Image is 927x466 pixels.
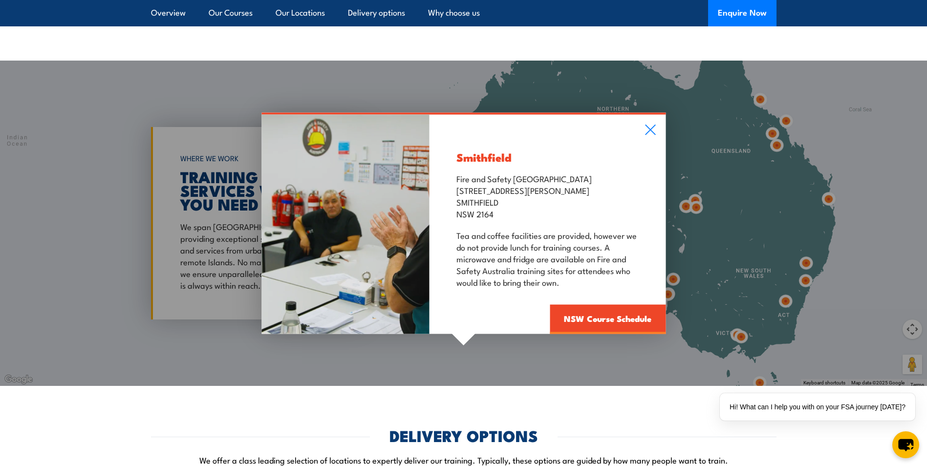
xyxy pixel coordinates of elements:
div: Hi! What can I help you with on your FSA journey [DATE]? [720,393,915,421]
h2: DELIVERY OPTIONS [389,428,538,442]
p: Fire and Safety [GEOGRAPHIC_DATA] [STREET_ADDRESS][PERSON_NAME] SMITHFIELD NSW 2164 [456,172,639,219]
h3: Smithfield [456,151,639,163]
img: Fire Extinguisher Classroom Training [261,115,430,334]
button: chat-button [892,431,919,458]
p: Tea and coffee facilities are provided, however we do not provide lunch for training courses. A m... [456,229,639,288]
a: NSW Course Schedule [550,305,666,334]
p: We offer a class leading selection of locations to expertly deliver our training. Typically, thes... [151,454,776,466]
